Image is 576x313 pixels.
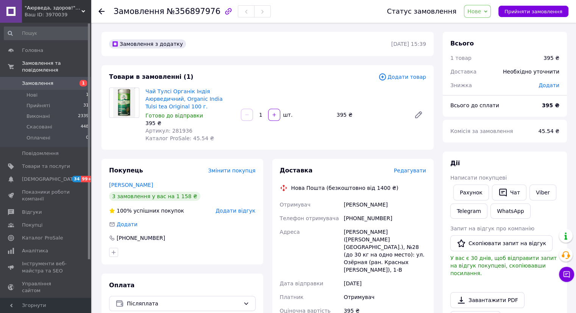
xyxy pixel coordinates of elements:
span: 45.54 ₴ [539,128,559,134]
a: Завантажити PDF [450,292,524,308]
div: [PERSON_NAME] ([PERSON_NAME][GEOGRAPHIC_DATA].), №28 (до 30 кг на одно место): ул. Озёрная (ран. ... [342,225,428,277]
span: Каталог ProSale: 45.54 ₴ [145,135,214,141]
span: 31 [83,102,89,109]
span: 34 [72,176,81,182]
div: Необхідно уточнити [498,63,564,80]
span: Прийняті [27,102,50,109]
button: Скопіювати запит на відгук [450,235,553,251]
span: Прийняти замовлення [504,9,562,14]
span: Скасовані [27,124,52,130]
a: Чай Тулсі Органік Індія Аюрведичний, Organic India Tulsi tea Original 100 г. [145,88,223,110]
span: Змінити покупця [208,167,256,174]
button: Прийняти замовлення [498,6,568,17]
span: Додати [539,82,559,88]
div: [PERSON_NAME] [342,198,428,211]
span: "Аюрведа, здоров!": Природний шлях до здоров'я та краси! [25,5,81,11]
b: 395 ₴ [542,102,559,108]
span: 1 товар [450,55,471,61]
div: Повернутися назад [98,8,105,15]
span: Всього до сплати [450,102,499,108]
div: Нова Пошта (безкоштовно від 1400 ₴) [289,184,400,192]
span: Доставка [450,69,476,75]
button: Чат з покупцем [559,267,574,282]
span: Товари в замовленні (1) [109,73,194,80]
a: Редагувати [411,107,426,122]
span: Додати [117,221,137,227]
span: Виконані [27,113,50,120]
span: Нові [27,92,37,99]
span: Доставка [280,167,313,174]
span: Написати покупцеві [450,175,507,181]
span: 1 [86,92,89,99]
span: Готово до відправки [145,113,203,119]
span: Відгуки [22,209,42,216]
span: Артикул: 281936 [145,128,192,134]
div: Отримувач [342,290,428,304]
span: Післяплата [127,299,240,308]
div: [PHONE_NUMBER] [116,234,166,242]
span: Замовлення та повідомлення [22,60,91,74]
span: Замовлення [114,7,164,16]
span: 2339 [78,113,89,120]
span: Додати товар [378,73,426,81]
span: Замовлення [22,80,53,87]
span: Всього [450,40,474,47]
span: Знижка [450,82,472,88]
span: Покупець [109,167,143,174]
span: №356897976 [167,7,220,16]
span: 100% [117,208,132,214]
a: Telegram [450,203,487,219]
div: 3 замовлення у вас на 1 158 ₴ [109,192,200,201]
a: WhatsApp [490,203,530,219]
span: Інструменти веб-майстра та SEO [22,260,70,274]
button: Рахунок [453,185,489,200]
span: Показники роботи компанії [22,189,70,202]
div: успішних покупок [109,207,184,214]
span: 1 [80,80,87,86]
div: шт. [281,111,293,119]
span: Додати відгук [215,208,255,214]
div: Замовлення з додатку [109,39,186,49]
span: Дії [450,160,460,167]
span: Каталог ProSale [22,235,63,241]
span: Управління сайтом [22,280,70,294]
span: Редагувати [394,167,426,174]
span: Товари та послуги [22,163,70,170]
span: Оплачені [27,135,50,141]
span: Нове [467,8,481,14]
div: 395 ₴ [334,110,408,120]
span: Запит на відгук про компанію [450,225,534,232]
input: Пошук [4,27,89,40]
div: 395 ₴ [543,54,559,62]
span: Отримувач [280,202,311,208]
div: 395 ₴ [145,119,235,127]
span: Повідомлення [22,150,59,157]
img: Чай Тулсі Органік Індія Аюрведичний, Organic India Tulsi tea Original 100 г. [113,88,135,117]
span: Дата відправки [280,280,323,286]
span: Аналітика [22,247,48,254]
span: Платник [280,294,304,300]
span: Телефон отримувача [280,215,339,221]
span: Головна [22,47,43,54]
div: [PHONE_NUMBER] [342,211,428,225]
span: 448 [81,124,89,130]
div: [DATE] [342,277,428,290]
span: Покупці [22,222,42,228]
div: Ваш ID: 3970039 [25,11,91,18]
time: [DATE] 15:39 [391,41,426,47]
button: Чат [492,185,526,200]
span: Оплата [109,282,134,289]
span: Комісія за замовлення [450,128,513,134]
a: Viber [529,185,556,200]
span: У вас є 30 днів, щоб відправити запит на відгук покупцеві, скопіювавши посилання. [450,255,557,276]
div: Статус замовлення [387,8,457,15]
span: [DEMOGRAPHIC_DATA] [22,176,78,183]
span: 0 [86,135,89,141]
a: [PERSON_NAME] [109,182,153,188]
span: 99+ [81,176,93,182]
span: Адреса [280,229,300,235]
